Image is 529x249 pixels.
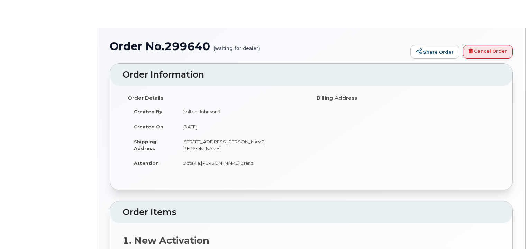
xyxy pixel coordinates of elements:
[317,95,495,101] h4: Billing Address
[122,207,500,217] h2: Order Items
[176,134,306,155] td: [STREET_ADDRESS][PERSON_NAME][PERSON_NAME]
[463,45,513,59] a: Cancel Order
[122,70,500,80] h2: Order Information
[176,104,306,119] td: Colton.Johnson1
[176,119,306,134] td: [DATE]
[410,45,459,59] a: Share Order
[213,40,260,51] small: (waiting for dealer)
[122,235,209,246] strong: 1. New Activation
[176,155,306,171] td: Octavia.[PERSON_NAME].Cranz
[134,109,162,114] strong: Created By
[134,139,156,151] strong: Shipping Address
[134,124,163,130] strong: Created On
[134,160,159,166] strong: Attention
[110,40,407,52] h1: Order No.299640
[128,95,306,101] h4: Order Details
